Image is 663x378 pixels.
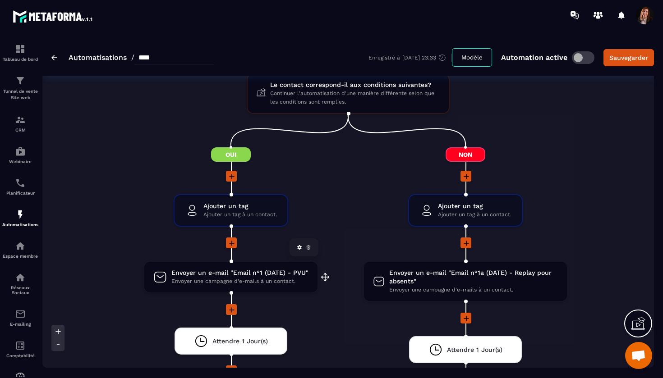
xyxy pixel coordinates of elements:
[2,222,38,227] p: Automatisations
[2,88,38,101] p: Tunnel de vente Site web
[2,353,38,358] p: Comptabilité
[2,139,38,171] a: automationsautomationsWebinaire
[203,202,277,210] span: Ajouter un tag
[15,309,26,319] img: email
[2,265,38,302] a: social-networksocial-networkRéseaux Sociaux
[501,53,567,62] p: Automation active
[2,171,38,202] a: schedulerschedulerPlanificateur
[625,342,652,369] a: Ouvrir le chat
[13,8,94,24] img: logo
[2,57,38,62] p: Tableau de bord
[438,210,511,219] span: Ajouter un tag à un contact.
[2,322,38,327] p: E-mailing
[2,202,38,234] a: automationsautomationsAutomatisations
[270,81,440,89] span: Le contact correspond-il aux conditions suivantes?
[203,210,277,219] span: Ajouter un tag à un contact.
[2,37,38,68] a: formationformationTableau de bord
[2,234,38,265] a: automationsautomationsEspace membre
[438,202,511,210] span: Ajouter un tag
[15,44,26,55] img: formation
[2,128,38,132] p: CRM
[446,147,485,162] span: Non
[603,49,654,66] button: Sauvegarder
[2,254,38,259] p: Espace membre
[402,55,436,61] p: [DATE] 23:33
[171,269,308,277] span: Envoyer un e-mail "Email n°1 (DATE) - PVU"
[15,75,26,86] img: formation
[368,54,452,62] div: Enregistré à
[452,48,492,67] button: Modèle
[15,241,26,251] img: automations
[270,89,440,106] span: Continuer l'automatisation d'une manière différente selon que les conditions sont remplies.
[609,53,648,62] div: Sauvegarder
[2,108,38,139] a: formationformationCRM
[2,302,38,333] a: emailemailE-mailing
[51,55,57,60] img: arrow
[2,159,38,164] p: Webinaire
[212,337,268,346] span: Attendre 1 Jour(s)
[211,147,251,162] span: Oui
[15,114,26,125] img: formation
[2,285,38,295] p: Réseaux Sociaux
[15,178,26,188] img: scheduler
[15,209,26,220] img: automations
[447,346,502,354] span: Attendre 1 Jour(s)
[69,53,127,62] a: Automatisations
[131,53,134,62] span: /
[15,272,26,283] img: social-network
[2,333,38,365] a: accountantaccountantComptabilité
[2,191,38,196] p: Planificateur
[389,286,558,294] span: Envoyer une campagne d'e-mails à un contact.
[15,146,26,157] img: automations
[2,68,38,108] a: formationformationTunnel de vente Site web
[171,277,308,286] span: Envoyer une campagne d'e-mails à un contact.
[15,340,26,351] img: accountant
[389,269,558,286] span: Envoyer un e-mail "Email n°1a (DATE) - Replay pour absents"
